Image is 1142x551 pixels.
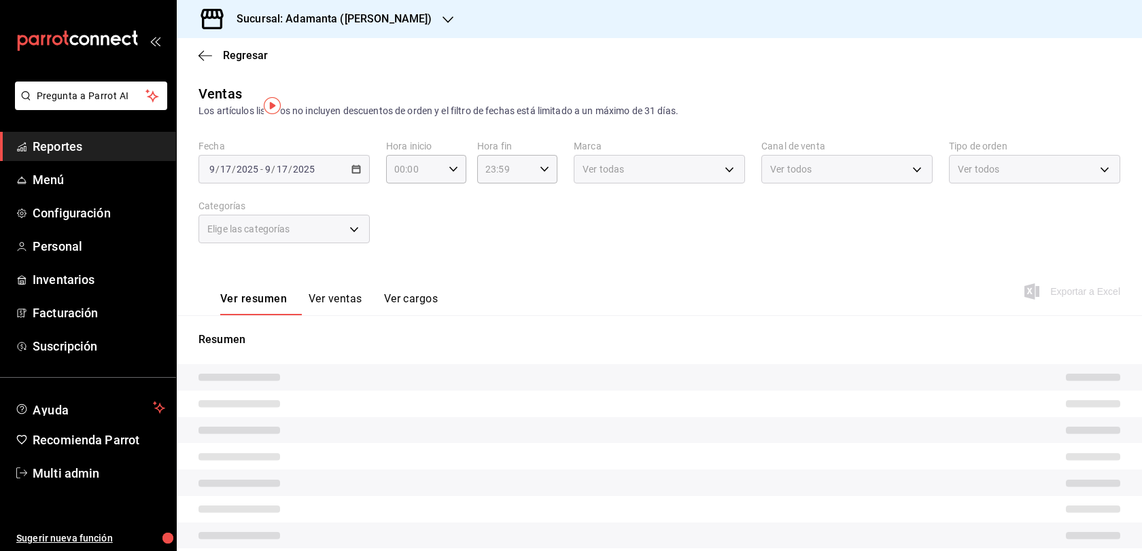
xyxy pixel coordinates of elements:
[232,164,236,175] span: /
[309,292,362,315] button: Ver ventas
[33,204,165,222] span: Configuración
[386,141,466,151] label: Hora inicio
[958,162,999,176] span: Ver todos
[10,99,167,113] a: Pregunta a Parrot AI
[761,141,933,151] label: Canal de venta
[226,11,432,27] h3: Sucursal: Adamanta ([PERSON_NAME])
[288,164,292,175] span: /
[16,531,165,546] span: Sugerir nueva función
[198,141,370,151] label: Fecha
[33,137,165,156] span: Reportes
[33,337,165,355] span: Suscripción
[220,292,438,315] div: navigation tabs
[198,49,268,62] button: Regresar
[198,332,1120,348] p: Resumen
[33,304,165,322] span: Facturación
[15,82,167,110] button: Pregunta a Parrot AI
[574,141,745,151] label: Marca
[583,162,624,176] span: Ver todas
[198,84,242,104] div: Ventas
[770,162,812,176] span: Ver todos
[150,35,160,46] button: open_drawer_menu
[209,164,215,175] input: --
[949,141,1120,151] label: Tipo de orden
[37,89,146,103] span: Pregunta a Parrot AI
[198,201,370,211] label: Categorías
[33,399,148,416] span: Ayuda
[271,164,275,175] span: /
[198,104,1120,118] div: Los artículos listados no incluyen descuentos de orden y el filtro de fechas está limitado a un m...
[384,292,438,315] button: Ver cargos
[33,464,165,482] span: Multi admin
[33,171,165,189] span: Menú
[236,164,259,175] input: ----
[223,49,268,62] span: Regresar
[33,237,165,255] span: Personal
[33,270,165,289] span: Inventarios
[292,164,315,175] input: ----
[220,164,232,175] input: --
[477,141,557,151] label: Hora fin
[260,164,263,175] span: -
[276,164,288,175] input: --
[207,222,290,236] span: Elige las categorías
[33,431,165,449] span: Recomienda Parrot
[264,97,281,114] img: Tooltip marker
[220,292,287,315] button: Ver resumen
[264,164,271,175] input: --
[215,164,220,175] span: /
